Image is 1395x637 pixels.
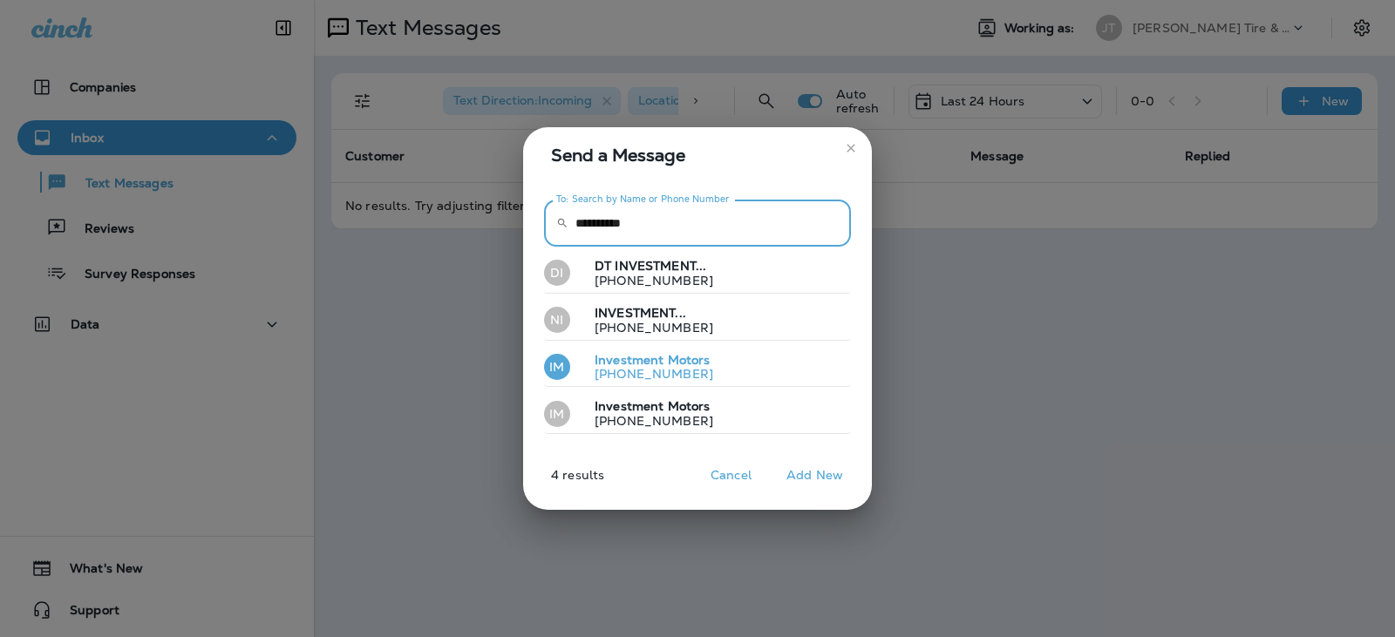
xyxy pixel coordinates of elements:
div: IM [544,354,570,380]
button: IMInvestment Motors[PHONE_NUMBER] [544,348,851,388]
p: 4 results [516,468,604,496]
button: Cancel [698,462,764,489]
button: NI INVESTMENT...[PHONE_NUMBER] [544,301,851,341]
p: [PHONE_NUMBER] [581,321,713,335]
span: Motors [668,352,711,368]
span: INVESTMENT... [595,305,686,321]
div: NI [544,307,570,333]
span: DT [595,258,611,274]
button: close [837,134,865,162]
div: DI [544,260,570,286]
label: To: Search by Name or Phone Number [556,193,730,206]
span: Investment [595,398,663,414]
p: [PHONE_NUMBER] [581,414,713,428]
button: IMInvestment Motors[PHONE_NUMBER] [544,394,851,434]
span: Motors [668,398,711,414]
button: Add New [778,462,852,489]
span: INVESTMENT... [615,258,706,274]
div: IM [544,401,570,427]
span: Investment [595,352,663,368]
span: Send a Message [551,141,851,169]
button: DIDT INVESTMENT...[PHONE_NUMBER] [544,254,851,294]
p: [PHONE_NUMBER] [581,274,713,288]
p: [PHONE_NUMBER] [581,367,713,381]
